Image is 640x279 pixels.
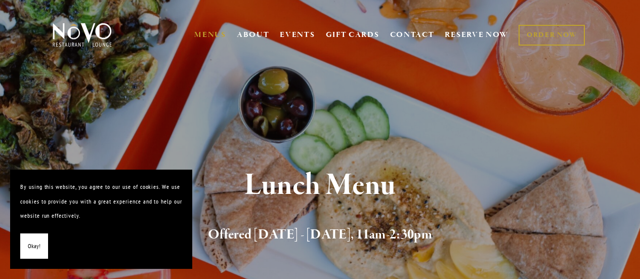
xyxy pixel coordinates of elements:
h1: Lunch Menu [67,169,573,202]
img: Novo Restaurant &amp; Lounge [51,22,114,48]
span: Okay! [28,239,40,254]
a: GIFT CARDS [326,25,379,45]
a: ORDER NOW [519,25,585,46]
button: Okay! [20,233,48,259]
a: CONTACT [390,25,435,45]
p: By using this website, you agree to our use of cookies. We use cookies to provide you with a grea... [20,180,182,223]
a: RESERVE NOW [445,25,508,45]
section: Cookie banner [10,170,192,269]
h2: Offered [DATE] - [DATE], 11am-2:30pm [67,224,573,246]
a: EVENTS [280,30,315,40]
a: MENUS [194,30,226,40]
a: ABOUT [237,30,270,40]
